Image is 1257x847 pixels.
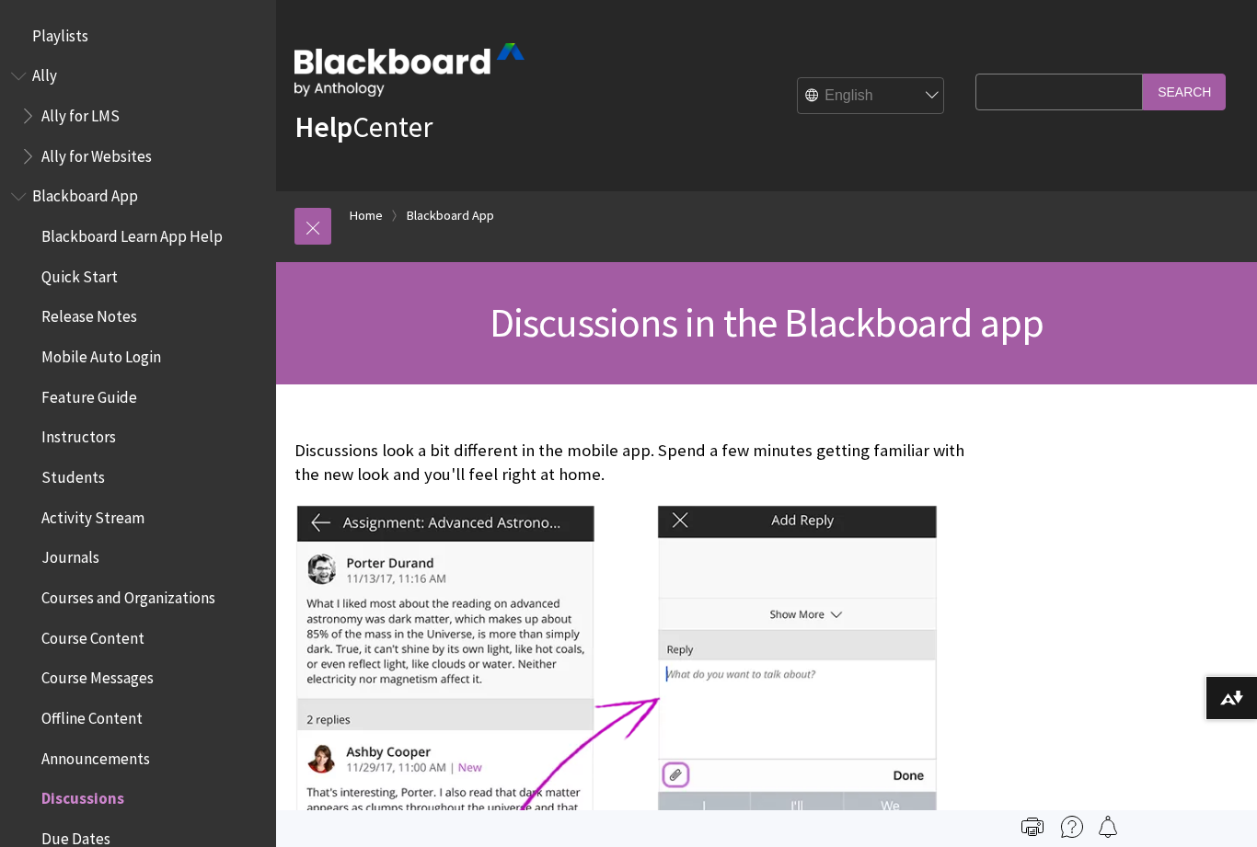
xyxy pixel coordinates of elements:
[1021,816,1044,838] img: Print
[32,181,138,206] span: Blackboard App
[32,20,88,45] span: Playlists
[1097,816,1119,838] img: Follow this page
[41,543,99,567] span: Journals
[41,382,137,406] span: Feature Guide
[798,78,945,115] select: Site Language Selector
[41,462,105,486] span: Students
[41,783,124,807] span: Discussions
[41,582,215,607] span: Courses and Organizations
[41,663,154,688] span: Course Messages
[32,61,57,86] span: Ally
[350,204,383,227] a: Home
[294,109,432,145] a: HelpCenter
[1061,816,1083,838] img: More help
[294,43,525,97] img: Blackboard by Anthology
[41,341,161,366] span: Mobile Auto Login
[41,141,152,166] span: Ally for Websites
[41,422,116,447] span: Instructors
[294,439,966,486] p: Discussions look a bit different in the mobile app. Spend a few minutes getting familiar with the...
[294,109,352,145] strong: Help
[41,261,118,286] span: Quick Start
[407,204,494,227] a: Blackboard App
[11,20,265,52] nav: Book outline for Playlists
[41,703,143,727] span: Offline Content
[41,100,120,125] span: Ally for LMS
[41,502,144,527] span: Activity Stream
[11,61,265,172] nav: Book outline for Anthology Ally Help
[41,623,144,647] span: Course Content
[490,297,1044,348] span: Discussions in the Blackboard app
[41,221,223,246] span: Blackboard Learn App Help
[1143,74,1226,109] input: Search
[41,302,137,326] span: Release Notes
[41,743,150,768] span: Announcements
